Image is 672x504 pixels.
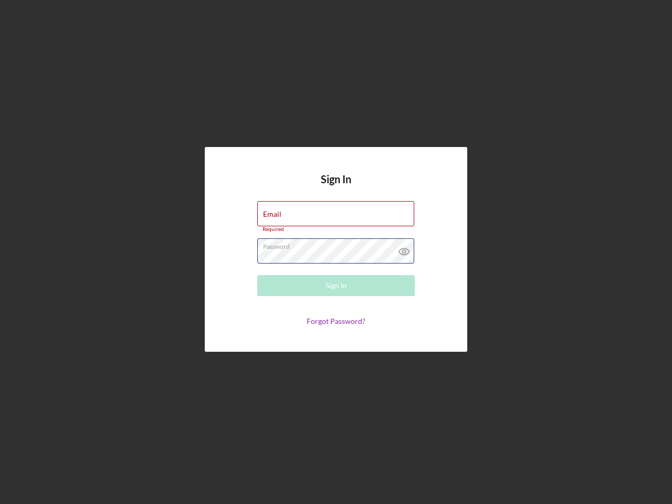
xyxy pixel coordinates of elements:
div: Sign In [325,275,347,296]
h4: Sign In [321,173,351,201]
a: Forgot Password? [307,317,365,325]
label: Email [263,210,281,218]
div: Required [257,226,415,233]
button: Sign In [257,275,415,296]
label: Password [263,239,414,250]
